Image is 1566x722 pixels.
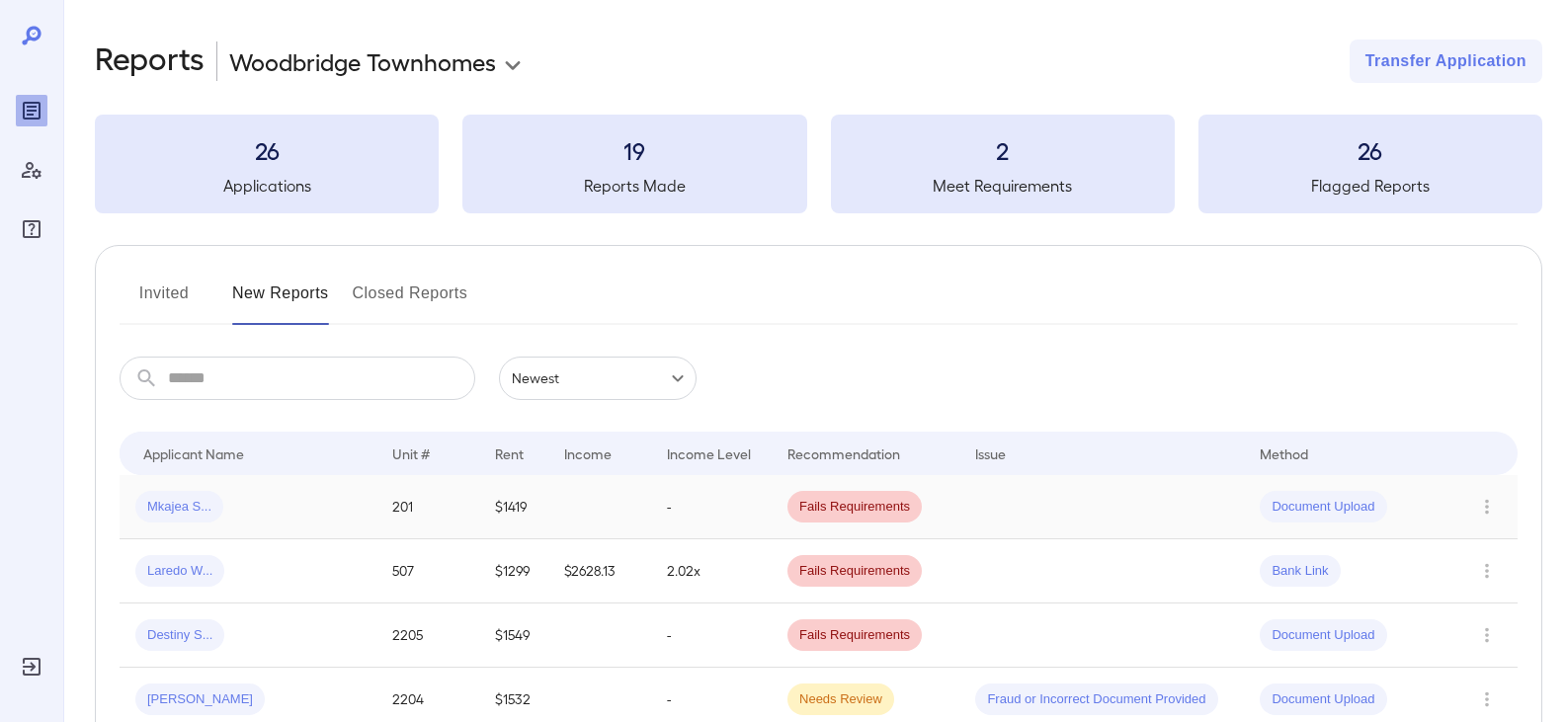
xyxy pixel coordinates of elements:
td: $1419 [479,475,549,539]
span: Laredo W... [135,562,224,581]
div: Applicant Name [143,441,244,465]
span: Fails Requirements [787,498,922,517]
td: 507 [376,539,479,603]
span: Fraud or Incorrect Document Provided [975,690,1217,709]
div: Unit # [392,441,430,465]
span: Document Upload [1260,690,1386,709]
td: $1549 [479,603,549,668]
span: [PERSON_NAME] [135,690,265,709]
span: Bank Link [1260,562,1340,581]
span: Mkajea S... [135,498,223,517]
button: Closed Reports [353,278,468,325]
td: - [651,603,772,668]
summary: 26Applications19Reports Made2Meet Requirements26Flagged Reports [95,115,1542,213]
div: Rent [495,441,527,465]
button: Invited [120,278,208,325]
h5: Applications [95,174,439,198]
td: $2628.13 [548,539,651,603]
h5: Meet Requirements [831,174,1175,198]
span: Document Upload [1260,498,1386,517]
td: $1299 [479,539,549,603]
h5: Reports Made [462,174,806,198]
h3: 2 [831,134,1175,166]
button: Row Actions [1471,683,1503,715]
div: Reports [16,95,47,126]
h2: Reports [95,40,205,83]
div: Income Level [667,441,751,465]
span: Fails Requirements [787,626,922,645]
span: Document Upload [1260,626,1386,645]
button: New Reports [232,278,329,325]
span: Destiny S... [135,626,224,645]
div: Newest [499,357,697,400]
h3: 19 [462,134,806,166]
p: Woodbridge Townhomes [229,45,496,77]
div: FAQ [16,213,47,245]
div: Issue [975,441,1007,465]
div: Method [1260,441,1308,465]
div: Recommendation [787,441,900,465]
button: Transfer Application [1350,40,1542,83]
td: - [651,475,772,539]
button: Row Actions [1471,555,1503,587]
h5: Flagged Reports [1198,174,1542,198]
div: Manage Users [16,154,47,186]
h3: 26 [95,134,439,166]
span: Needs Review [787,690,894,709]
div: Log Out [16,651,47,682]
div: Income [564,441,612,465]
td: 2.02x [651,539,772,603]
button: Row Actions [1471,491,1503,522]
span: Fails Requirements [787,562,922,581]
td: 201 [376,475,479,539]
h3: 26 [1198,134,1542,166]
button: Row Actions [1471,619,1503,651]
td: 2205 [376,603,479,668]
